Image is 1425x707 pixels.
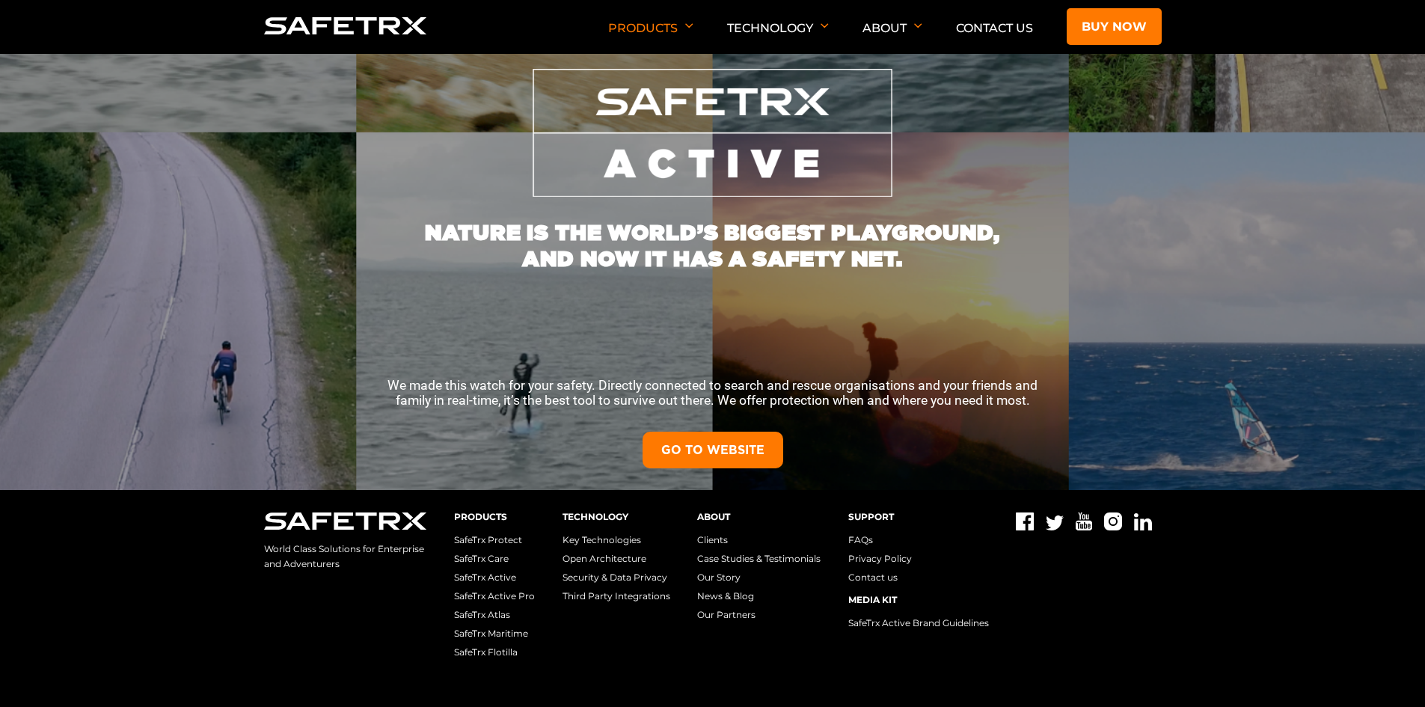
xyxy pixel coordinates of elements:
[697,553,821,564] a: Case Studies & Testimonials
[821,23,829,28] img: Arrow down icon
[264,512,427,530] img: Safetrx logo
[848,553,912,564] a: Privacy Policy
[697,590,754,602] a: News & Blog
[563,512,670,521] h3: Technology
[454,534,522,545] a: SafeTrx Protect
[848,572,898,583] a: Contact us
[1016,512,1034,530] img: Facebook icon
[848,534,873,545] a: FAQs
[848,617,989,628] a: SafeTrx Active Brand Guidelines
[563,553,646,564] a: Open Architecture
[533,69,892,196] img: SafeTrx Active Logo
[862,21,922,54] p: About
[1134,513,1152,530] img: Linkedin icon
[1076,512,1092,530] img: Youtube icon
[414,197,1012,272] h1: NATURE IS THE WORLD’S BIGGEST PLAYGROUND, AND NOW IT HAS A SAFETY NET.
[376,378,1049,408] p: We made this watch for your safety. Directly connected to search and rescue organisations and you...
[914,23,922,28] img: Arrow down icon
[848,596,989,605] h3: Media Kit
[454,609,510,620] a: SafeTrx Atlas
[608,21,693,54] p: Products
[454,512,535,521] h3: Products
[1046,515,1064,530] img: Twitter icon
[697,572,741,583] a: Our Story
[956,21,1033,35] a: Contact Us
[685,23,693,28] img: Arrow down icon
[454,646,518,658] a: SafeTrx Flotilla
[697,609,756,620] a: Our Partners
[643,432,783,468] a: GO TO WEBSITE
[563,590,670,602] a: Third Party Integrations
[454,590,535,602] a: SafeTrx Active Pro
[264,542,427,572] p: World Class Solutions for Enterprise and Adventurers
[454,628,528,639] a: SafeTrx Maritime
[563,572,667,583] a: Security & Data Privacy
[454,553,509,564] a: SafeTrx Care
[563,534,641,545] a: Key Technologies
[264,17,427,34] img: Logo SafeTrx
[727,21,829,54] p: Technology
[697,512,821,521] h3: About
[1104,512,1122,530] img: Instagram icon
[1067,8,1162,45] a: Buy now
[454,572,516,583] a: SafeTrx Active
[848,512,989,521] h3: Support
[697,534,728,545] a: Clients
